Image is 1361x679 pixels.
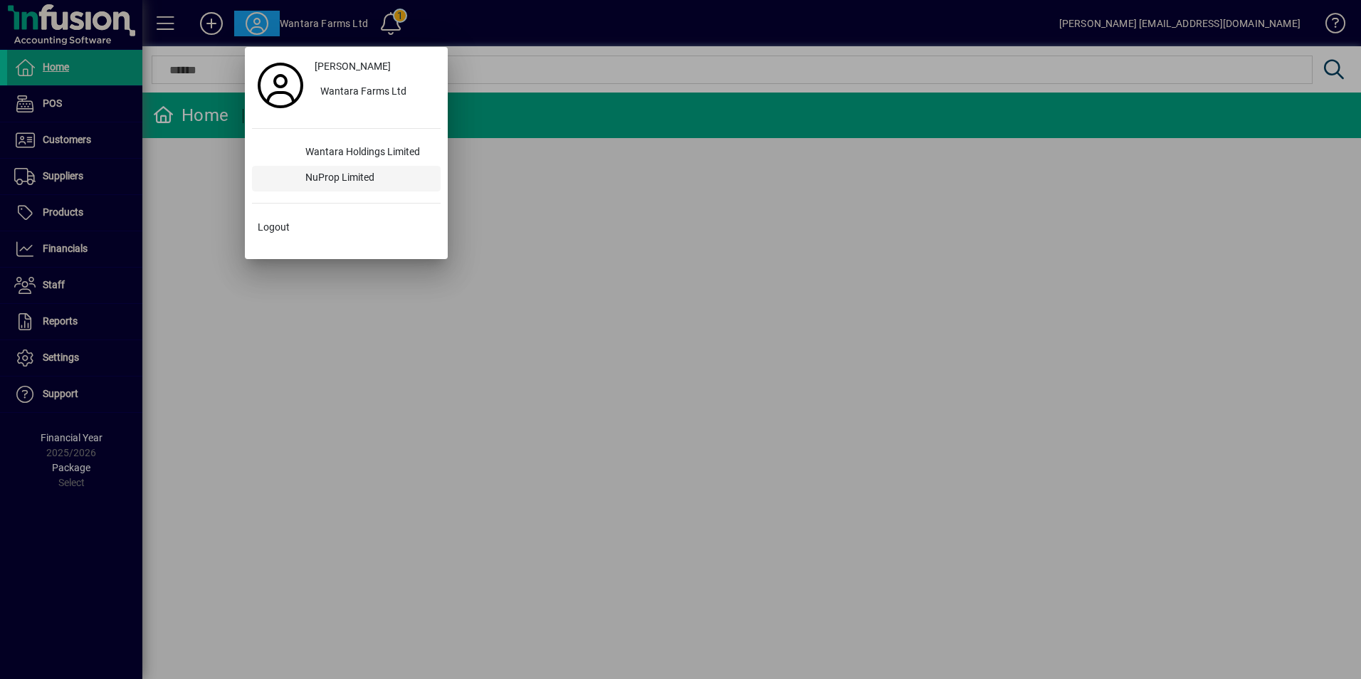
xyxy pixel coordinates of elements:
button: Wantara Farms Ltd [309,80,441,105]
span: [PERSON_NAME] [315,59,391,74]
span: Logout [258,220,290,235]
button: NuProp Limited [252,166,441,191]
a: [PERSON_NAME] [309,54,441,80]
button: Wantara Holdings Limited [252,140,441,166]
a: Profile [252,73,309,98]
div: Wantara Holdings Limited [294,140,441,166]
button: Logout [252,215,441,241]
div: NuProp Limited [294,166,441,191]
